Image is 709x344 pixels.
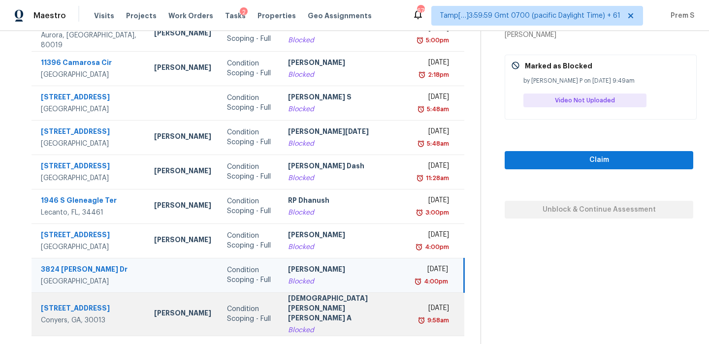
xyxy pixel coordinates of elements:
[288,277,404,286] div: Blocked
[423,208,449,218] div: 3:00pm
[425,104,449,114] div: 5:48am
[288,92,404,104] div: [PERSON_NAME] S
[154,235,211,247] div: [PERSON_NAME]
[94,11,114,21] span: Visits
[505,30,586,40] div: [PERSON_NAME]
[525,61,592,71] p: Marked as Blocked
[288,173,404,183] div: Blocked
[41,139,138,149] div: [GEOGRAPHIC_DATA]
[288,230,404,242] div: [PERSON_NAME]
[227,127,272,147] div: Condition Scoping - Full
[227,265,272,285] div: Condition Scoping - Full
[288,139,404,149] div: Blocked
[41,104,138,114] div: [GEOGRAPHIC_DATA]
[424,35,449,45] div: 5:00pm
[41,264,138,277] div: 3824 [PERSON_NAME] Dr
[511,61,520,70] img: Gray Cancel Icon
[416,173,424,183] img: Overdue Alarm Icon
[424,173,449,183] div: 11:28am
[154,131,211,144] div: [PERSON_NAME]
[227,24,272,44] div: Condition Scoping - Full
[523,76,690,86] div: by [PERSON_NAME] P on [DATE] 9:49am
[415,242,423,252] img: Overdue Alarm Icon
[416,35,424,45] img: Overdue Alarm Icon
[41,303,138,315] div: [STREET_ADDRESS]
[154,166,211,178] div: [PERSON_NAME]
[288,58,404,70] div: [PERSON_NAME]
[419,230,449,242] div: [DATE]
[168,11,213,21] span: Work Orders
[417,6,424,16] div: 678
[667,11,694,21] span: Prem S
[414,277,422,286] img: Overdue Alarm Icon
[288,242,404,252] div: Blocked
[425,315,449,325] div: 9:58am
[41,277,138,286] div: [GEOGRAPHIC_DATA]
[288,126,404,139] div: [PERSON_NAME][DATE]
[41,126,138,139] div: [STREET_ADDRESS]
[41,230,138,242] div: [STREET_ADDRESS]
[288,195,404,208] div: RP Dhanush
[227,59,272,78] div: Condition Scoping - Full
[426,70,449,80] div: 2:18pm
[240,7,248,17] div: 2
[422,277,448,286] div: 4:00pm
[555,95,619,105] span: Video Not Uploaded
[41,173,138,183] div: [GEOGRAPHIC_DATA]
[154,28,211,40] div: [PERSON_NAME]
[41,195,138,208] div: 1946 S Gleneagle Ter
[288,293,404,325] div: [DEMOGRAPHIC_DATA][PERSON_NAME] [PERSON_NAME] A
[288,208,404,218] div: Blocked
[258,11,296,21] span: Properties
[41,58,138,70] div: 11396 Camarosa Cir
[227,304,272,324] div: Condition Scoping - Full
[41,70,138,80] div: [GEOGRAPHIC_DATA]
[288,70,404,80] div: Blocked
[288,35,404,45] div: Blocked
[126,11,157,21] span: Projects
[41,161,138,173] div: [STREET_ADDRESS]
[419,58,449,70] div: [DATE]
[41,208,138,218] div: Lecanto, FL, 34461
[154,308,211,320] div: [PERSON_NAME]
[41,92,138,104] div: [STREET_ADDRESS]
[505,151,693,169] button: Claim
[440,11,620,21] span: Tamp[…]3:59:59 Gmt 0700 (pacific Daylight Time) + 61
[416,208,423,218] img: Overdue Alarm Icon
[419,195,449,208] div: [DATE]
[33,11,66,21] span: Maestro
[288,161,404,173] div: [PERSON_NAME] Dash
[419,92,449,104] div: [DATE]
[288,104,404,114] div: Blocked
[41,315,138,325] div: Conyers, GA, 30013
[227,93,272,113] div: Condition Scoping - Full
[417,104,425,114] img: Overdue Alarm Icon
[41,31,138,50] div: Aurora, [GEOGRAPHIC_DATA], 80019
[288,264,404,277] div: [PERSON_NAME]
[418,315,425,325] img: Overdue Alarm Icon
[308,11,372,21] span: Geo Assignments
[227,196,272,216] div: Condition Scoping - Full
[154,200,211,213] div: [PERSON_NAME]
[417,139,425,149] img: Overdue Alarm Icon
[425,139,449,149] div: 5:48am
[419,161,449,173] div: [DATE]
[225,12,246,19] span: Tasks
[419,264,448,277] div: [DATE]
[419,303,449,315] div: [DATE]
[288,325,404,335] div: Blocked
[513,154,685,166] span: Claim
[418,70,426,80] img: Overdue Alarm Icon
[419,126,449,139] div: [DATE]
[423,242,449,252] div: 4:00pm
[154,63,211,75] div: [PERSON_NAME]
[227,162,272,182] div: Condition Scoping - Full
[41,242,138,252] div: [GEOGRAPHIC_DATA]
[227,231,272,250] div: Condition Scoping - Full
